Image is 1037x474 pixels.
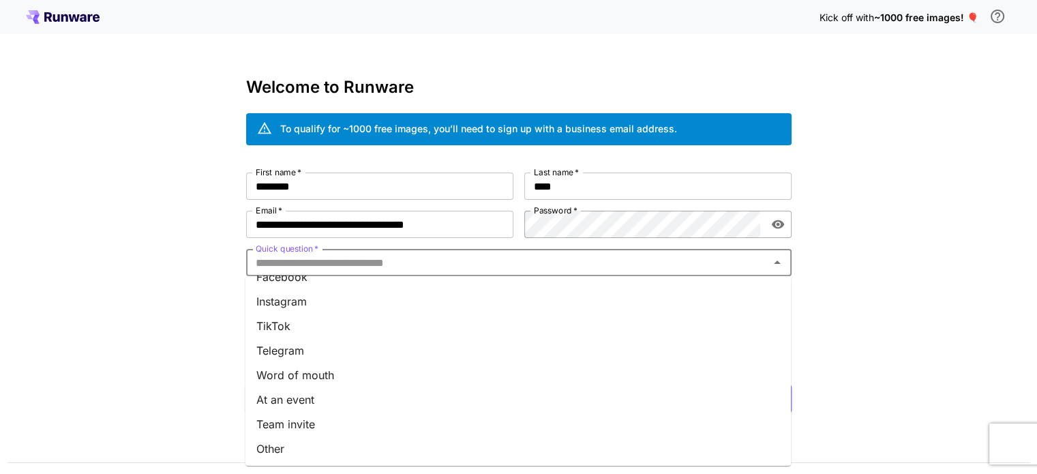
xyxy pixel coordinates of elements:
[280,121,677,136] div: To qualify for ~1000 free images, you’ll need to sign up with a business email address.
[245,387,791,412] li: At an event
[256,166,301,178] label: First name
[768,253,787,272] button: Close
[245,314,791,338] li: TikTok
[820,12,874,23] span: Kick off with
[256,243,318,254] label: Quick question
[534,166,579,178] label: Last name
[245,289,791,314] li: Instagram
[245,412,791,436] li: Team invite
[245,363,791,387] li: Word of mouth
[256,205,282,216] label: Email
[245,436,791,461] li: Other
[245,338,791,363] li: Telegram
[246,78,792,97] h3: Welcome to Runware
[984,3,1011,30] button: In order to qualify for free credit, you need to sign up with a business email address and click ...
[245,265,791,289] li: Facebook
[534,205,577,216] label: Password
[874,12,978,23] span: ~1000 free images! 🎈
[766,212,790,237] button: toggle password visibility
